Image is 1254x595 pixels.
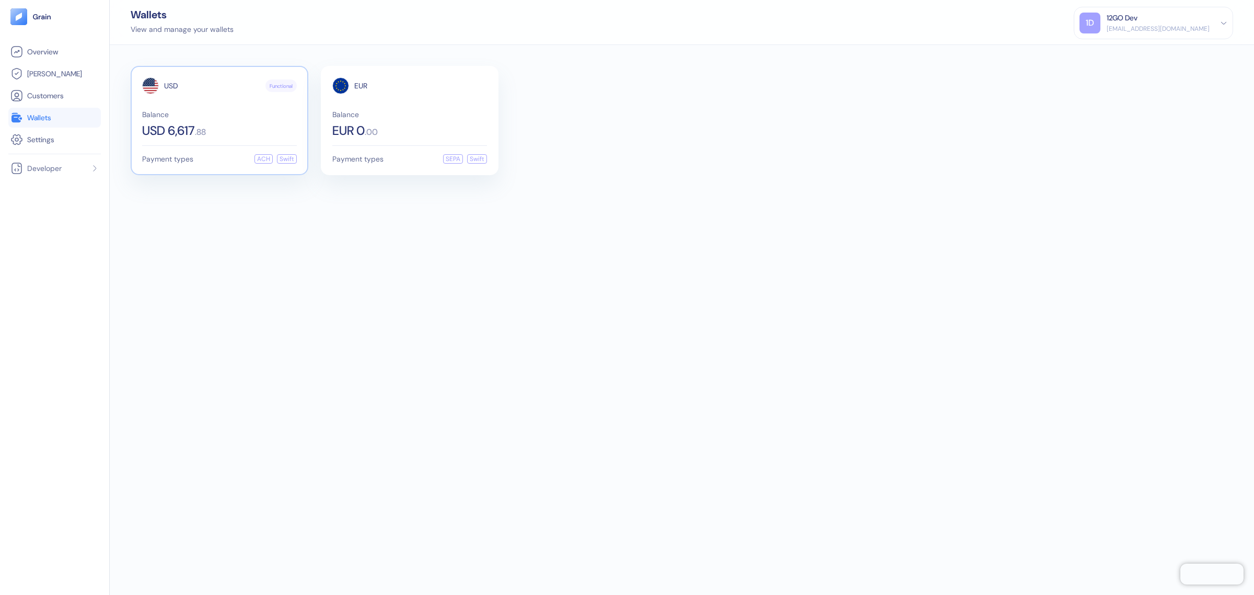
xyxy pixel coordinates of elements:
[277,154,297,164] div: Swift
[10,8,27,25] img: logo-tablet-V2.svg
[10,89,99,102] a: Customers
[467,154,487,164] div: Swift
[1107,13,1137,24] div: 12GO Dev
[164,82,178,89] span: USD
[32,13,52,20] img: logo
[27,47,58,57] span: Overview
[131,9,234,20] div: Wallets
[10,133,99,146] a: Settings
[10,67,99,80] a: [PERSON_NAME]
[27,90,64,101] span: Customers
[354,82,367,89] span: EUR
[443,154,463,164] div: SEPA
[332,111,487,118] span: Balance
[332,155,384,163] span: Payment types
[27,163,62,174] span: Developer
[1079,13,1100,33] div: 1D
[10,45,99,58] a: Overview
[131,24,234,35] div: View and manage your wallets
[1180,564,1244,585] iframe: Chatra live chat
[142,124,195,137] span: USD 6,617
[270,82,293,90] span: Functional
[332,124,365,137] span: EUR 0
[27,112,51,123] span: Wallets
[142,155,193,163] span: Payment types
[10,111,99,124] a: Wallets
[27,134,54,145] span: Settings
[27,68,82,79] span: [PERSON_NAME]
[142,111,297,118] span: Balance
[254,154,273,164] div: ACH
[195,128,206,136] span: . 88
[365,128,378,136] span: . 00
[1107,24,1210,33] div: [EMAIL_ADDRESS][DOMAIN_NAME]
